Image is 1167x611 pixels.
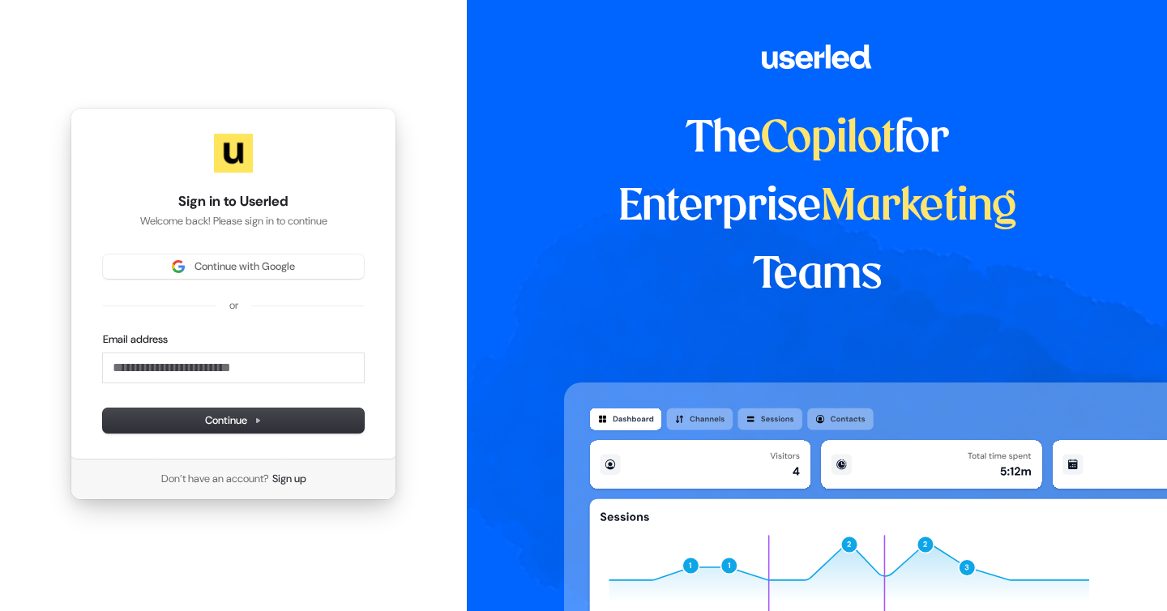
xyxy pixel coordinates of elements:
[214,134,253,173] img: Userled
[229,298,238,313] p: or
[821,186,1017,229] span: Marketing
[272,472,306,486] a: Sign up
[564,105,1071,310] h1: The for Enterprise Teams
[205,413,262,428] span: Continue
[103,192,364,211] h1: Sign in to Userled
[194,259,295,274] span: Continue with Google
[761,118,895,160] span: Copilot
[103,254,364,279] button: Sign in with GoogleContinue with Google
[103,408,364,433] button: Continue
[103,332,168,347] label: Email address
[172,260,185,273] img: Sign in with Google
[161,472,269,486] span: Don’t have an account?
[103,214,364,229] p: Welcome back! Please sign in to continue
